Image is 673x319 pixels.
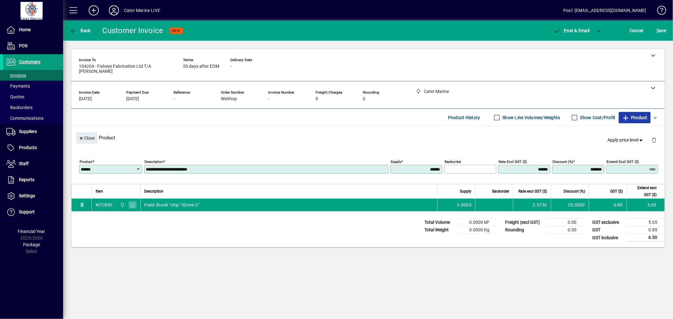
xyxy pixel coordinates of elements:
a: Payments [3,81,63,91]
span: Support [19,209,35,214]
span: Financial Year [18,229,45,234]
app-page-header-button: Close [74,135,99,141]
a: POS [3,38,63,54]
span: - [230,64,232,69]
td: Total Weight [421,226,459,234]
span: POS [19,43,27,48]
span: ave [657,26,666,36]
span: Item [96,188,103,195]
td: 6.50 [627,234,665,242]
a: Home [3,22,63,38]
div: Customer Invoice [103,26,163,36]
span: 20 days after EOM [183,64,219,69]
span: Suppliers [19,129,37,134]
button: Save [655,25,668,36]
td: Rounding [502,226,546,234]
div: 2.5130 [517,202,547,208]
span: [DATE] [79,96,92,101]
button: Product History [446,112,483,123]
button: Profile [104,5,124,16]
span: Invoices [6,73,26,78]
span: Cancel [630,26,644,36]
span: Products [19,145,37,150]
td: Total Volume [421,219,459,226]
span: Rate excl GST ($) [518,188,547,195]
button: Add [84,5,104,16]
button: Apply price level [605,135,647,146]
td: 0.00 [546,226,584,234]
a: Suppliers [3,124,63,140]
span: - [174,96,175,101]
a: Knowledge Base [652,1,665,22]
mat-label: Supply [391,159,401,164]
span: 0 [316,96,318,101]
a: Support [3,204,63,220]
span: [DATE] [126,96,139,101]
td: Freight (excl GST) [502,219,546,226]
td: 25.0000 [551,199,589,211]
span: Backorder [492,188,509,195]
span: 0 [363,96,365,101]
span: Settings [19,193,35,198]
label: Show Cost/Profit [579,114,616,121]
label: Show Line Volumes/Weights [501,114,560,121]
span: S [657,28,659,33]
span: Customers [19,59,40,64]
span: Communications [6,116,44,121]
div: NTCB50 [96,202,113,208]
span: Paint Brush "chip" 50mm 2" [145,202,200,208]
a: Communications [3,113,63,124]
td: 5.65 [627,219,665,226]
span: Apply price level [608,137,644,143]
app-page-header-button: Delete [646,137,662,143]
span: Description [145,188,164,195]
span: Quotes [6,94,24,99]
a: Settings [3,188,63,204]
span: GST ($) [610,188,623,195]
mat-label: Backorder [445,159,461,164]
td: 5.65 [627,199,664,211]
mat-label: Rate excl GST ($) [499,159,527,164]
td: GST inclusive [589,234,627,242]
mat-label: Extend excl GST ($) [606,159,639,164]
button: Back [68,25,92,36]
mat-label: Discount (%) [552,159,573,164]
a: Quotes [3,91,63,102]
div: Product [71,126,665,149]
td: GST [589,226,627,234]
span: ost & Email [553,28,590,33]
span: Close [79,133,95,143]
td: 0.0000 Kg [459,226,497,234]
span: Product [622,113,647,123]
button: Product [619,112,651,123]
td: 0.85 [627,226,665,234]
a: Invoices [3,70,63,81]
span: P [564,28,567,33]
a: Reports [3,172,63,188]
td: 0.85 [589,199,627,211]
span: Cater Marine [118,201,126,208]
span: Back [70,28,91,33]
div: Cater Marine LIVE [124,5,160,15]
span: Supply [460,188,471,195]
span: Payments [6,84,30,89]
span: Reports [19,177,34,182]
button: Post & Email [550,25,593,36]
td: 0.0000 M³ [459,219,497,226]
span: Home [19,27,31,32]
app-page-header-button: Back [63,25,98,36]
button: Delete [646,132,662,148]
span: - [268,96,269,101]
mat-label: Description [145,159,163,164]
span: Backorders [6,105,32,110]
span: Staff [19,161,29,166]
div: Pos1 [EMAIL_ADDRESS][DOMAIN_NAME] [563,5,646,15]
span: 104204 - Fisheye Fabrication Ltd T/A [PERSON_NAME] [79,64,174,74]
span: Wshhop [221,96,237,101]
span: Discount (%) [564,188,585,195]
td: GST exclusive [589,219,627,226]
td: 0.00 [546,219,584,226]
span: Product History [448,113,480,123]
span: Package [23,242,40,247]
span: 3.0000 [457,202,472,208]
